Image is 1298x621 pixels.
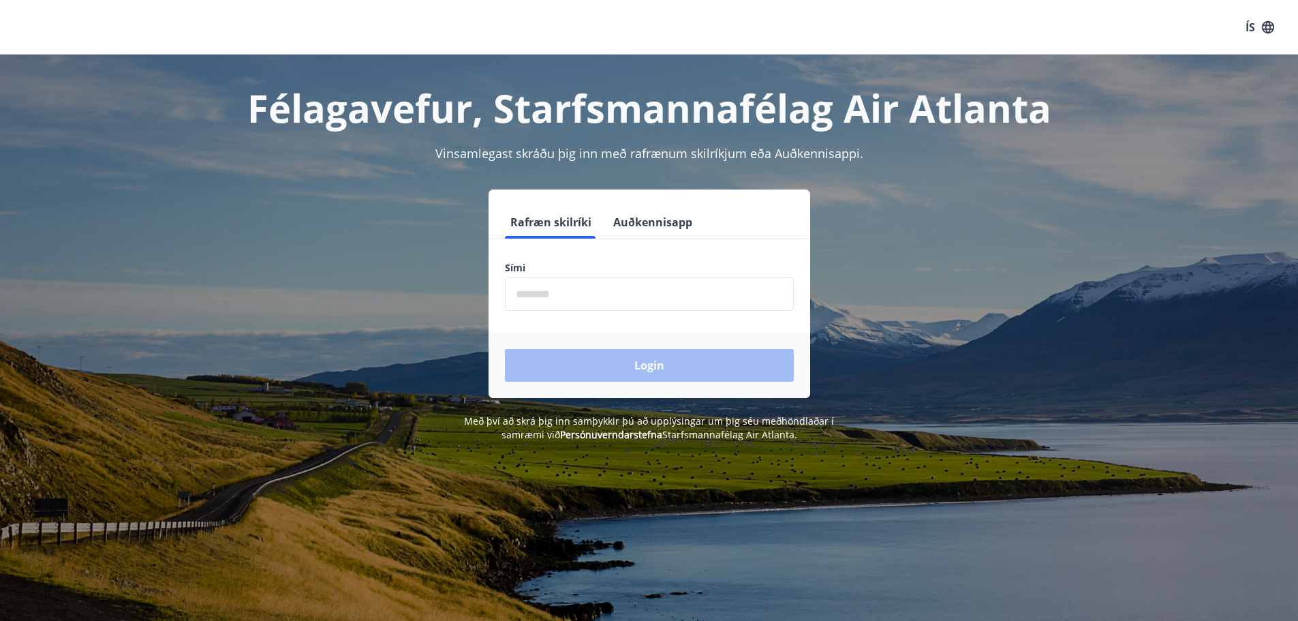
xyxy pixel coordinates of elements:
span: Vinsamlegast skráðu þig inn með rafrænum skilríkjum eða Auðkennisappi. [435,145,863,162]
button: ÍS [1238,15,1282,40]
button: Rafræn skilríki [505,206,597,239]
h1: Félagavefur, Starfsmannafélag Air Atlanta [175,82,1124,134]
label: Sími [505,261,794,275]
button: Auðkennisapp [608,206,698,239]
a: Persónuverndarstefna [560,428,662,441]
span: Með því að skrá þig inn samþykkir þú að upplýsingar um þig séu meðhöndlaðar í samræmi við Starfsm... [464,414,834,441]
